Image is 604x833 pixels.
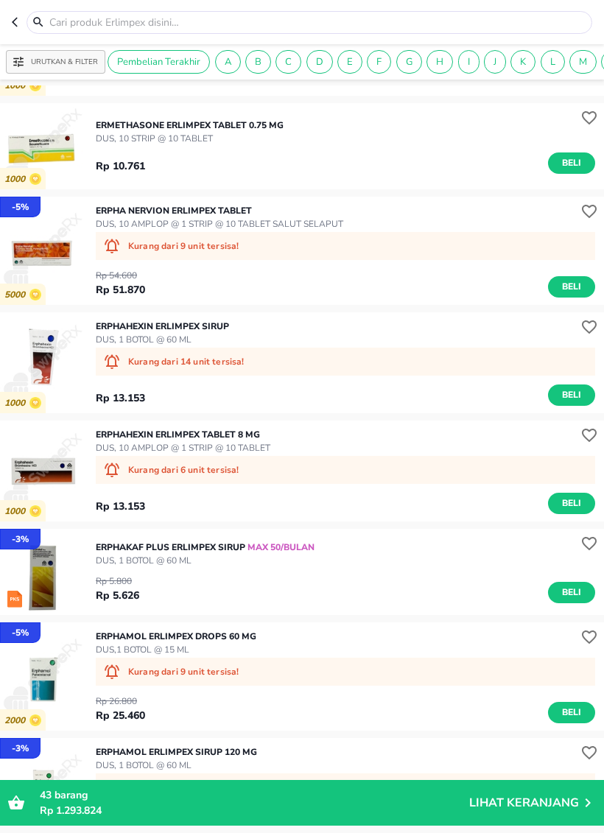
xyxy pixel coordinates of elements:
span: Beli [559,387,584,403]
span: 43 [40,788,52,802]
div: K [510,50,535,74]
span: Beli [559,279,584,295]
p: DUS, 1 BOTOL @ 60 ML [96,554,315,567]
p: Rp 26.800 [96,695,145,708]
div: D [306,50,333,74]
p: ERPHAKAF PLUS Erlimpex SIRUP [96,541,315,554]
p: Rp 5.626 [96,588,139,603]
span: M [570,55,596,68]
p: 5000 [4,289,29,300]
p: ERPHAHEXIN Erlimpex SIRUP [96,320,229,333]
p: 2000 [4,715,29,726]
span: J [485,55,505,68]
span: E [338,55,362,68]
p: barang [40,787,469,803]
span: Pembelian Terakhir [108,55,209,68]
span: D [307,55,332,68]
div: E [337,50,362,74]
p: Rp 25.460 [96,708,145,723]
p: ERPHAMOL Erlimpex SIRUP 120 MG [96,745,257,759]
p: DUS, 1 BOTOL @ 60 ML [96,759,257,772]
p: 1000 [4,506,29,517]
span: I [459,55,479,68]
button: Beli [548,582,595,603]
input: Cari produk Erlimpex disini… [48,15,589,30]
button: Beli [548,152,595,174]
div: A [215,50,241,74]
div: Kurang dari 7 unit tersisa! [96,773,595,801]
div: Kurang dari 14 unit tersisa! [96,348,595,376]
p: - 3 % [12,742,29,755]
img: prekursor-icon.04a7e01b.svg [7,591,22,608]
p: 1000 [4,174,29,185]
div: Pembelian Terakhir [108,50,210,74]
p: Rp 5.800 [96,574,139,588]
button: Urutkan & Filter [6,50,105,74]
p: ERMETHASONE Erlimpex TABLET 0.75 MG [96,119,284,132]
span: H [427,55,452,68]
p: ERPHAHEXIN Erlimpex TABLET 8 MG [96,428,270,441]
button: Beli [548,276,595,298]
p: Rp 13.153 [96,499,145,514]
p: Rp 13.153 [96,390,145,406]
p: DUS, 10 AMPLOP @ 1 STRIP @ 10 TABLET SALUT SELAPUT [96,217,343,231]
span: K [511,55,535,68]
div: F [367,50,391,74]
span: Beli [559,155,584,171]
p: ERPHA NERVION Erlimpex TABLET [96,204,343,217]
button: Beli [548,702,595,723]
div: B [245,50,271,74]
div: Kurang dari 6 unit tersisa! [96,456,595,484]
span: G [397,55,421,68]
button: Beli [548,384,595,406]
span: C [276,55,301,68]
span: MAX 50/BULAN [245,541,315,553]
span: L [541,55,564,68]
p: - 3 % [12,533,29,546]
p: - 5 % [12,200,29,214]
div: H [426,50,453,74]
p: 1000 [4,80,29,91]
div: L [541,50,565,74]
div: G [396,50,422,74]
p: DUS, 10 AMPLOP @ 1 STRIP @ 10 TABLET [96,441,270,454]
div: I [458,50,480,74]
div: J [484,50,506,74]
button: Beli [548,493,595,514]
div: Kurang dari 9 unit tersisa! [96,232,595,260]
p: - 5 % [12,626,29,639]
p: DUS, 1 BOTOL @ 60 ML [96,333,229,346]
p: ERPHAMOL Erlimpex DROPS 60 MG [96,630,256,643]
p: Rp 51.870 [96,282,145,298]
p: DUS, 10 STRIP @ 10 TABLET [96,132,284,145]
p: Rp 10.761 [96,158,145,174]
span: A [216,55,240,68]
span: B [246,55,270,68]
span: Beli [559,705,584,720]
span: Beli [559,585,584,600]
span: Beli [559,496,584,511]
div: Kurang dari 9 unit tersisa! [96,658,595,686]
div: C [275,50,301,74]
p: 1000 [4,398,29,409]
p: Rp 54.600 [96,269,145,282]
p: Urutkan & Filter [31,57,98,68]
span: Rp 1.293.824 [40,804,102,818]
p: DUS,1 BOTOL @ 15 ML [96,643,256,656]
span: F [368,55,390,68]
div: M [569,50,597,74]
